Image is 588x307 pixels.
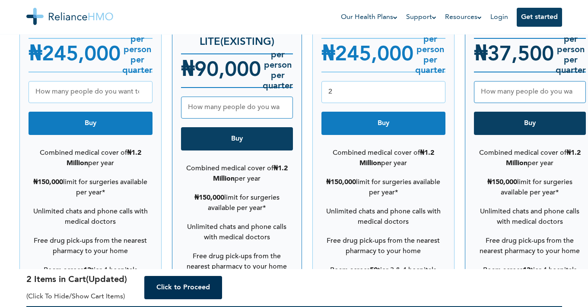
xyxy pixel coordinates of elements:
[474,112,586,135] button: Buy
[370,267,378,274] b: 50
[42,45,121,66] span: 245,000
[335,45,413,66] span: 245,000
[474,202,586,232] li: Unlimited chats and phone calls with medical doctors
[474,40,554,71] h4: ₦
[261,50,293,91] h6: per person per quarter
[26,291,127,302] h5: (Click to hide/show cart items)
[26,273,127,286] h4: 2 Items in Cart
[26,8,113,25] img: Reliance HMO's Logo
[181,55,261,86] h4: ₦
[29,202,153,232] li: Unlimited chats and phone calls with medical doctors
[474,81,586,103] input: How many people do you want to buy for?
[194,60,261,81] span: 90,000
[406,12,436,22] a: Support
[474,261,586,280] li: Roam across tier 4 hospitals
[321,40,413,71] h4: ₦
[29,144,153,173] li: Combined medical cover of per year
[474,232,586,261] li: Free drug pick-ups from the nearest pharmacy to your home
[523,267,531,274] b: 13
[181,188,293,218] li: limit for surgeries available per year*
[29,173,153,202] li: limit for surgeries available per year*
[181,247,293,276] li: Free drug pick-ups from the nearest pharmacy to your home
[181,159,293,188] li: Combined medical cover of per year
[326,179,356,186] b: ₦150,000
[321,81,445,103] input: How many people do you want to buy for?
[474,144,586,173] li: Combined medical cover of per year
[517,8,562,27] button: Get started
[181,97,293,119] input: How many people do you want to buy for?
[487,45,554,66] span: 37,500
[29,232,153,261] li: Free drug pick-ups from the nearest pharmacy to your home
[29,261,153,280] li: Roam across tier 4 hospitals
[474,173,586,202] li: limit for surgeries available per year*
[181,218,293,247] li: Unlimited chats and phone calls with medical doctors
[29,40,121,71] h4: ₦
[321,173,445,202] li: limit for surgeries available per year*
[83,267,91,274] b: 13
[144,276,222,299] button: Click to Proceed
[86,276,127,284] span: (Updated)
[554,34,586,76] h6: per person per quarter
[341,12,397,22] a: Our Health Plans
[194,194,224,201] b: ₦150,000
[121,34,153,76] h6: per person per quarter
[490,14,508,21] a: Login
[181,127,293,150] button: Buy
[321,112,445,135] button: Buy
[487,179,517,186] b: ₦150,000
[413,34,445,76] h6: per person per quarter
[321,232,445,261] li: Free drug pick-ups from the nearest pharmacy to your home
[321,144,445,173] li: Combined medical cover of per year
[321,202,445,232] li: Unlimited chats and phone calls with medical doctors
[29,81,153,103] input: How many people do you want to buy for?
[29,112,153,135] button: Buy
[445,12,482,22] a: Resources
[33,179,63,186] b: ₦150,000
[321,261,445,280] li: Roam across tier 3 & 4 hospitals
